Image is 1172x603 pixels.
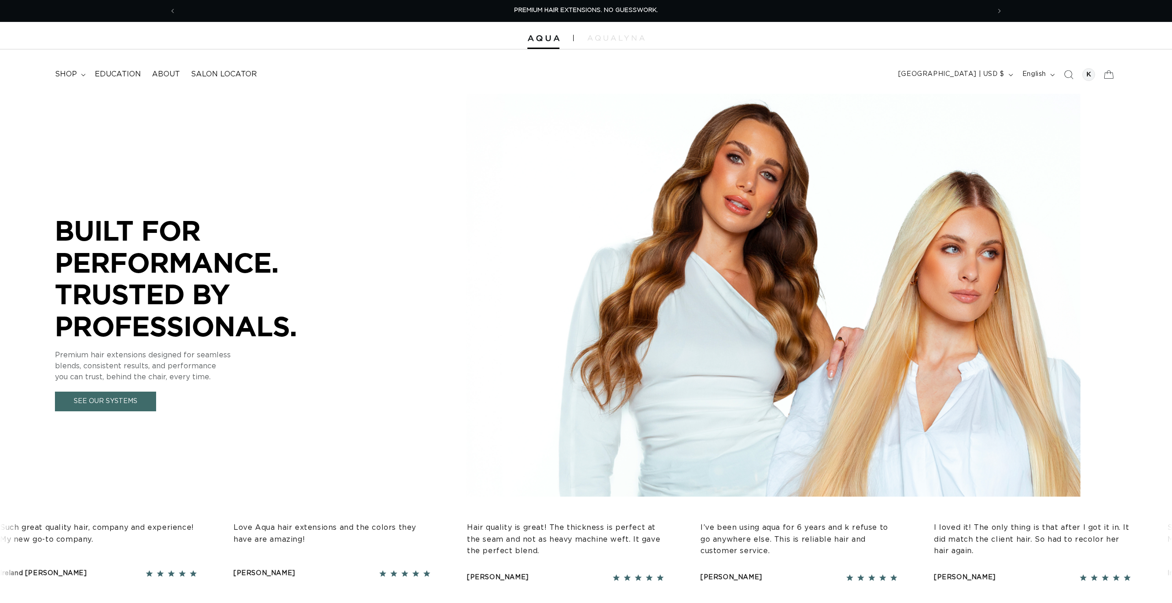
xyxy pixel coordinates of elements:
img: Aqua Hair Extensions [527,35,559,42]
p: Premium hair extensions designed for seamless blends, consistent results, and performance you can... [55,350,330,382]
span: shop [55,70,77,79]
summary: shop [49,64,89,85]
span: [GEOGRAPHIC_DATA] | USD $ [898,70,1004,79]
p: I’ve been using aqua for 6 years and k refuse to go anywhere else. This is reliable hair and cust... [693,522,890,557]
a: Salon Locator [185,64,262,85]
span: Salon Locator [191,70,257,79]
a: See Our Systems [55,392,156,411]
span: PREMIUM HAIR EXTENSIONS. NO GUESSWORK. [514,7,658,13]
div: [PERSON_NAME] [927,572,988,583]
div: [PERSON_NAME] [460,572,521,583]
div: [PERSON_NAME] [226,568,288,579]
p: I loved it! The only thing is that after I got it in. It did match the client hair. So had to rec... [927,522,1123,557]
p: BUILT FOR PERFORMANCE. TRUSTED BY PROFESSIONALS. [55,215,330,342]
a: Education [89,64,146,85]
summary: Search [1058,65,1079,85]
a: About [146,64,185,85]
div: [PERSON_NAME] [693,572,755,583]
p: Love Aqua hair extensions and the colors they have are amazing! [226,522,423,545]
button: English [1017,66,1058,83]
span: Education [95,70,141,79]
button: Next announcement [989,2,1009,20]
p: Hair quality is great! The thickness is perfect at the seam and not as heavy machine weft. It gav... [460,522,657,557]
img: aqualyna.com [587,35,645,41]
button: [GEOGRAPHIC_DATA] | USD $ [893,66,1017,83]
span: English [1022,70,1046,79]
span: About [152,70,180,79]
button: Previous announcement [163,2,183,20]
